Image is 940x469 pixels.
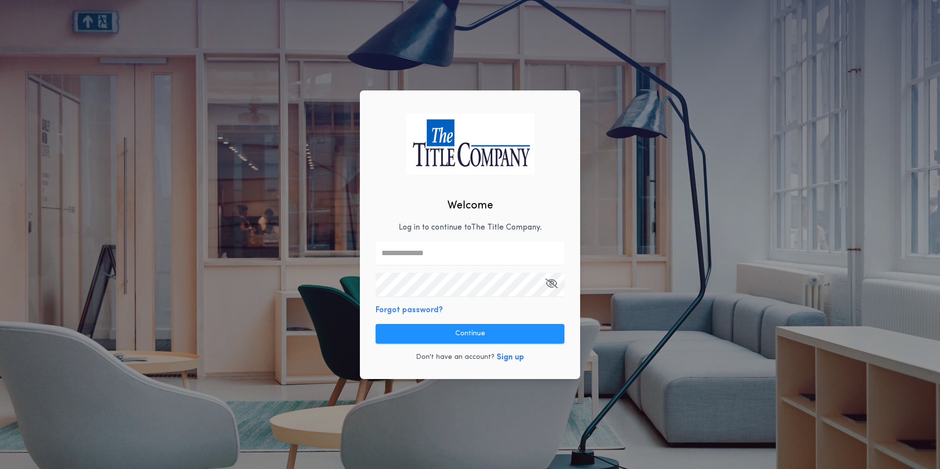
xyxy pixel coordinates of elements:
[376,324,564,344] button: Continue
[416,352,495,362] p: Don't have an account?
[399,222,542,234] p: Log in to continue to The Title Company .
[447,198,493,214] h2: Welcome
[497,352,524,363] button: Sign up
[376,304,443,316] button: Forgot password?
[406,114,534,174] img: logo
